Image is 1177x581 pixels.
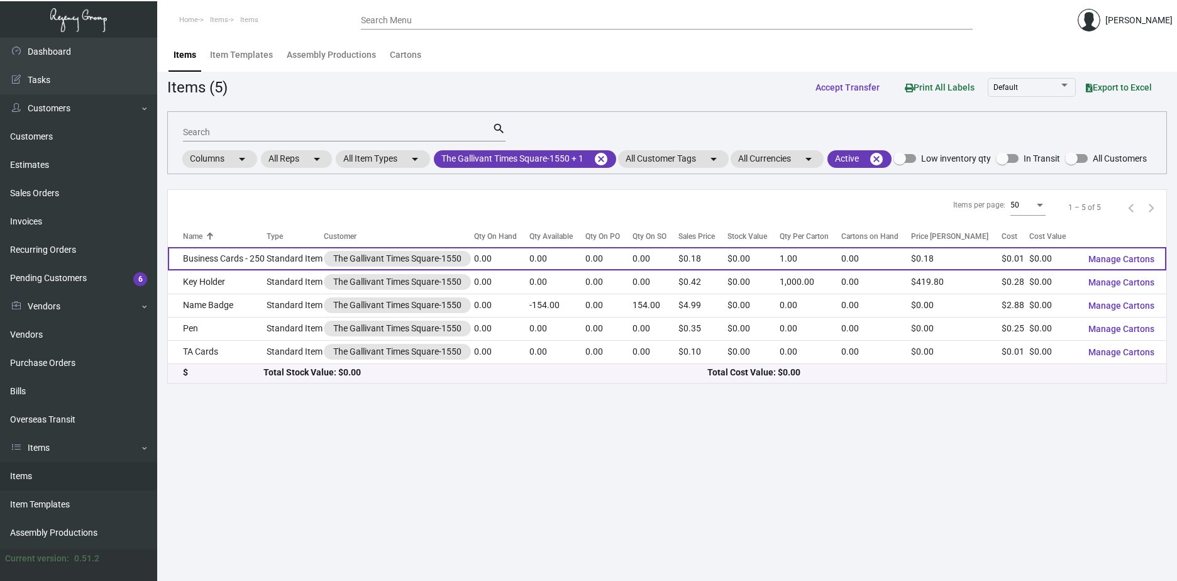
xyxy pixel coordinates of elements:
[1141,197,1161,218] button: Next page
[585,231,620,242] div: Qty On PO
[707,366,1151,379] div: Total Cost Value: $0.00
[1002,340,1029,363] td: $0.01
[529,270,585,294] td: 0.00
[780,231,829,242] div: Qty Per Carton
[678,231,727,242] div: Sales Price
[390,48,421,62] div: Cartons
[727,340,780,363] td: $0.00
[841,231,898,242] div: Cartons on Hand
[1093,151,1147,166] span: All Customers
[633,231,666,242] div: Qty On SO
[585,340,633,363] td: 0.00
[474,294,529,317] td: 0.00
[678,294,727,317] td: $4.99
[183,366,263,379] div: $
[780,340,841,363] td: 0.00
[267,231,324,242] div: Type
[895,75,985,99] button: Print All Labels
[678,317,727,340] td: $0.35
[618,150,729,168] mat-chip: All Customer Tags
[407,152,423,167] mat-icon: arrow_drop_down
[905,82,975,92] span: Print All Labels
[805,76,890,99] button: Accept Transfer
[585,294,633,317] td: 0.00
[168,294,267,317] td: Name Badge
[179,16,198,24] span: Home
[1088,301,1154,311] span: Manage Cartons
[911,317,1002,340] td: $0.00
[633,340,679,363] td: 0.00
[1088,254,1154,264] span: Manage Cartons
[911,247,1002,270] td: $0.18
[780,231,841,242] div: Qty Per Carton
[1029,231,1066,242] div: Cost Value
[780,317,841,340] td: 0.00
[168,270,267,294] td: Key Holder
[827,150,892,168] mat-chip: Active
[1076,76,1162,99] button: Export to Excel
[841,317,911,340] td: 0.00
[678,231,715,242] div: Sales Price
[633,231,679,242] div: Qty On SO
[474,231,529,242] div: Qty On Hand
[235,152,250,167] mat-icon: arrow_drop_down
[492,121,506,136] mat-icon: search
[993,83,1018,92] span: Default
[1086,82,1152,92] span: Export to Excel
[287,48,376,62] div: Assembly Productions
[529,231,573,242] div: Qty Available
[1088,324,1154,334] span: Manage Cartons
[727,231,780,242] div: Stock Value
[1029,247,1078,270] td: $0.00
[706,152,721,167] mat-icon: arrow_drop_down
[841,270,911,294] td: 0.00
[1002,270,1029,294] td: $0.28
[1078,248,1164,270] button: Manage Cartons
[911,270,1002,294] td: $419.80
[678,340,727,363] td: $0.10
[324,225,474,247] th: Customer
[168,317,267,340] td: Pen
[333,275,461,289] div: The Gallivant Times Square-1550
[267,270,324,294] td: Standard Item
[183,231,202,242] div: Name
[953,199,1005,211] div: Items per page:
[1029,231,1078,242] div: Cost Value
[1068,202,1101,213] div: 1 – 5 of 5
[1105,14,1173,27] div: [PERSON_NAME]
[727,247,780,270] td: $0.00
[727,317,780,340] td: $0.00
[780,294,841,317] td: 0.00
[1078,318,1164,340] button: Manage Cartons
[529,340,585,363] td: 0.00
[780,270,841,294] td: 1,000.00
[474,270,529,294] td: 0.00
[474,247,529,270] td: 0.00
[1078,271,1164,294] button: Manage Cartons
[1010,201,1046,210] mat-select: Items per page:
[333,299,461,312] div: The Gallivant Times Square-1550
[921,151,991,166] span: Low inventory qty
[5,552,69,565] div: Current version:
[841,340,911,363] td: 0.00
[1088,277,1154,287] span: Manage Cartons
[333,252,461,265] div: The Gallivant Times Square-1550
[474,340,529,363] td: 0.00
[801,152,816,167] mat-icon: arrow_drop_down
[261,150,332,168] mat-chip: All Reps
[183,231,267,242] div: Name
[727,270,780,294] td: $0.00
[1088,347,1154,357] span: Manage Cartons
[474,317,529,340] td: 0.00
[333,345,461,358] div: The Gallivant Times Square-1550
[633,294,679,317] td: 154.00
[841,247,911,270] td: 0.00
[1029,317,1078,340] td: $0.00
[869,152,884,167] mat-icon: cancel
[585,247,633,270] td: 0.00
[841,231,911,242] div: Cartons on Hand
[911,294,1002,317] td: $0.00
[911,231,988,242] div: Price [PERSON_NAME]
[911,340,1002,363] td: $0.00
[1002,231,1029,242] div: Cost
